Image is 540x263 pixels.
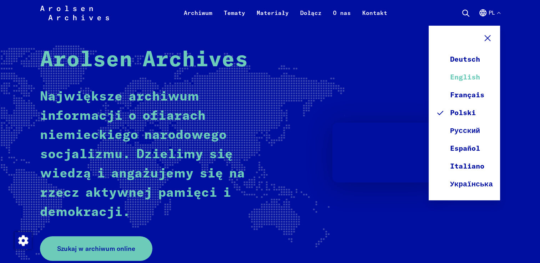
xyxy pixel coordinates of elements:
img: Zmienić zgodę [15,232,32,249]
a: Polski [436,104,493,122]
a: Szukaj w archiwum online [40,236,152,261]
strong: Arolsen Archives [40,50,248,71]
nav: Podstawowy [178,4,393,21]
a: English [436,68,493,86]
a: Archiwum [178,9,218,26]
a: Italiano [436,158,493,175]
a: O nas [327,9,357,26]
a: Kontakt [357,9,393,26]
a: Tematy [218,9,251,26]
a: Deutsch [436,51,493,68]
a: Materiały [251,9,294,26]
span: Szukaj w archiwum online [57,244,135,253]
a: Français [436,86,493,104]
button: Polski, wybór języka [479,9,500,26]
a: Dołącz [294,9,327,26]
a: Español [436,140,493,158]
a: Українська [436,175,493,193]
a: Русский [436,122,493,140]
p: Największe archiwum informacji o ofiarach niemieckiego narodowego socjalizmu. Dzielimy się wiedzą... [40,87,257,222]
